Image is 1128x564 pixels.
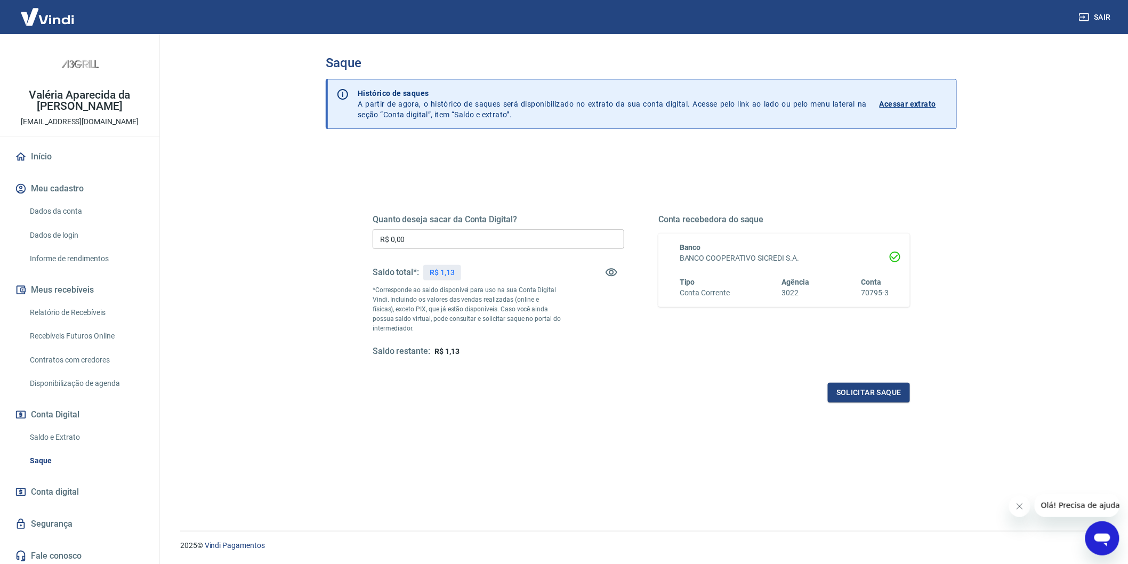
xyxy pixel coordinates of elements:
a: Disponibilização de agenda [26,373,147,394]
a: Informe de rendimentos [26,248,147,270]
a: Saldo e Extrato [26,426,147,448]
button: Conta Digital [13,403,147,426]
a: Saque [26,450,147,472]
p: [EMAIL_ADDRESS][DOMAIN_NAME] [21,116,139,127]
h6: Conta Corrente [680,287,730,299]
h6: BANCO COOPERATIVO SICREDI S.A. [680,253,889,264]
a: Vindi Pagamentos [205,541,265,550]
h5: Saldo restante: [373,346,430,357]
h6: 70795-3 [861,287,889,299]
h5: Saldo total*: [373,267,419,278]
a: Recebíveis Futuros Online [26,325,147,347]
p: Acessar extrato [880,99,936,109]
p: 2025 © [180,540,1102,551]
a: Dados de login [26,224,147,246]
a: Dados da conta [26,200,147,222]
span: Banco [680,243,701,252]
a: Início [13,145,147,168]
iframe: Fechar mensagem [1009,496,1030,517]
h3: Saque [326,55,957,70]
span: Olá! Precisa de ajuda? [6,7,90,16]
span: Tipo [680,278,695,286]
a: Segurança [13,512,147,536]
h5: Conta recebedora do saque [658,214,910,225]
img: 88cd6d42-8dc6-4db9-ad20-b733bf9b0e7b.jpeg [59,43,101,85]
p: A partir de agora, o histórico de saques será disponibilizado no extrato da sua conta digital. Ac... [358,88,867,120]
iframe: Botão para abrir a janela de mensagens [1085,521,1119,555]
img: Vindi [13,1,82,33]
a: Conta digital [13,480,147,504]
a: Relatório de Recebíveis [26,302,147,324]
a: Acessar extrato [880,88,948,120]
a: Contratos com credores [26,349,147,371]
h6: 3022 [782,287,810,299]
p: *Corresponde ao saldo disponível para uso na sua Conta Digital Vindi. Incluindo os valores das ve... [373,285,561,333]
span: Conta [861,278,881,286]
p: Valéria Aparecida da [PERSON_NAME] [9,90,151,112]
p: Histórico de saques [358,88,867,99]
iframe: Mensagem da empresa [1035,494,1119,517]
span: Agência [782,278,810,286]
span: Conta digital [31,485,79,499]
p: R$ 1,13 [430,267,455,278]
button: Meus recebíveis [13,278,147,302]
button: Meu cadastro [13,177,147,200]
button: Solicitar saque [828,383,910,402]
span: R$ 1,13 [434,347,460,356]
h5: Quanto deseja sacar da Conta Digital? [373,214,624,225]
button: Sair [1077,7,1115,27]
